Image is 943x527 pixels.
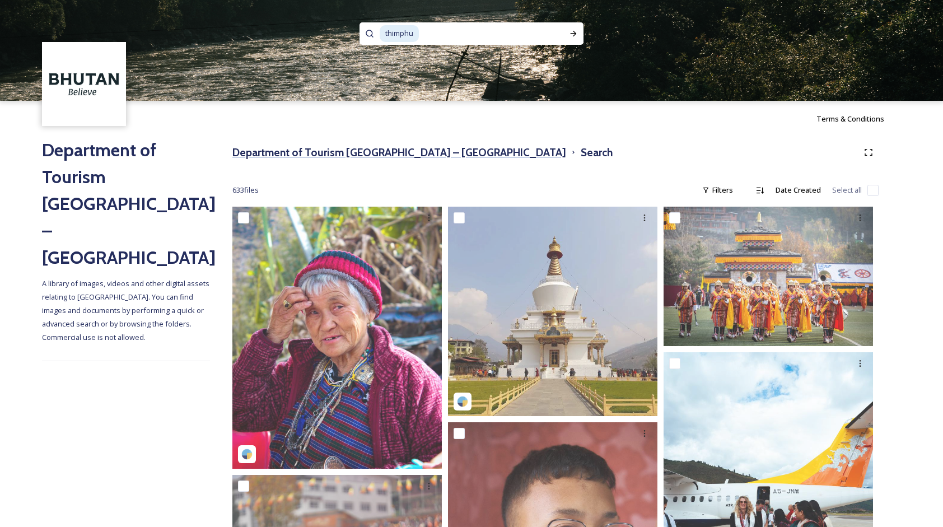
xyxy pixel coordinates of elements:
[816,112,901,125] a: Terms & Conditions
[42,278,211,342] span: A library of images, videos and other digital assets relating to [GEOGRAPHIC_DATA]. You can find ...
[816,114,884,124] span: Terms & Conditions
[241,449,253,460] img: snapsea-logo.png
[697,179,739,201] div: Filters
[448,207,657,416] img: photo_pediaaaa-17969414336123538.jpg
[770,179,827,201] div: Date Created
[581,144,613,161] h3: Search
[232,207,442,469] img: dorji__tshering-17919112367710351.jpg
[380,25,419,41] span: thimphu
[232,185,259,195] span: 633 file s
[42,137,210,271] h2: Department of Tourism [GEOGRAPHIC_DATA] – [GEOGRAPHIC_DATA]
[832,185,862,195] span: Select all
[664,207,873,347] img: Bhutan National Day3.jpg
[232,144,566,161] h3: Department of Tourism [GEOGRAPHIC_DATA] – [GEOGRAPHIC_DATA]
[44,44,125,125] img: BT_Logo_BB_Lockup_CMYK_High%2520Res.jpg
[457,396,468,407] img: snapsea-logo.png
